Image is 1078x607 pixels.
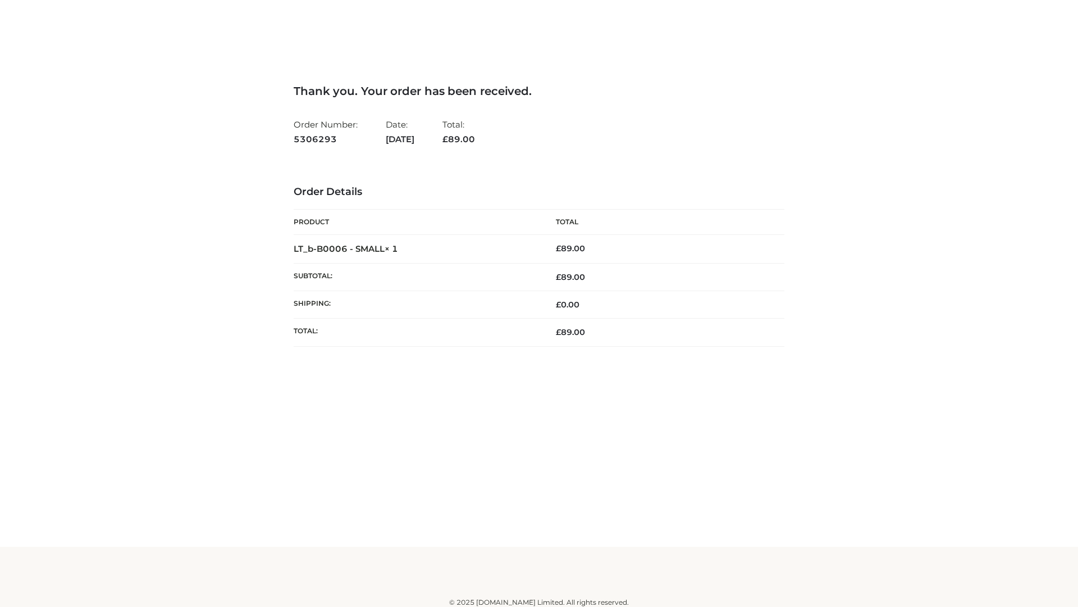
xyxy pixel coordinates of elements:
[556,243,585,253] bdi: 89.00
[386,132,414,147] strong: [DATE]
[294,210,539,235] th: Product
[386,115,414,149] li: Date:
[385,243,398,254] strong: × 1
[294,132,358,147] strong: 5306293
[556,300,579,310] bdi: 0.00
[539,210,784,235] th: Total
[294,186,784,198] h3: Order Details
[556,327,585,337] span: 89.00
[442,134,448,144] span: £
[556,272,561,282] span: £
[442,115,475,149] li: Total:
[442,134,475,144] span: 89.00
[294,291,539,319] th: Shipping:
[294,319,539,346] th: Total:
[294,243,398,254] strong: LT_b-B0006 - SMALL
[556,272,585,282] span: 89.00
[294,263,539,291] th: Subtotal:
[556,243,561,253] span: £
[294,84,784,98] h3: Thank you. Your order has been received.
[556,327,561,337] span: £
[294,115,358,149] li: Order Number:
[556,300,561,310] span: £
